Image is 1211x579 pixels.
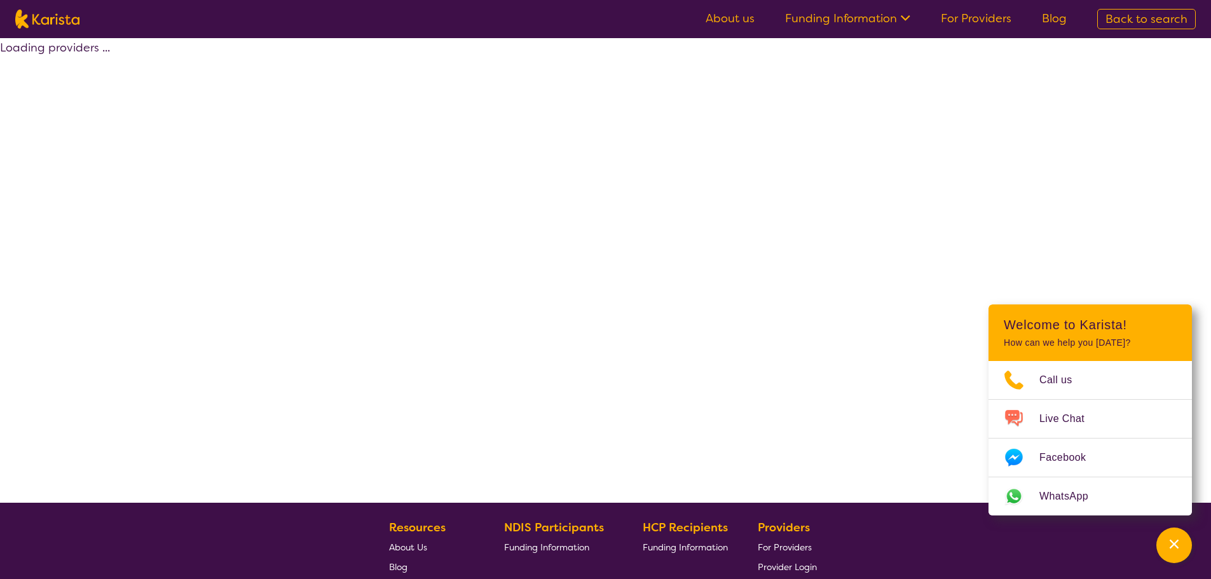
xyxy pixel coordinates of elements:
[389,557,474,576] a: Blog
[989,304,1192,515] div: Channel Menu
[504,520,604,535] b: NDIS Participants
[1097,9,1196,29] a: Back to search
[389,537,474,557] a: About Us
[1039,487,1104,506] span: WhatsApp
[758,557,817,576] a: Provider Login
[643,542,728,553] span: Funding Information
[504,542,589,553] span: Funding Information
[389,561,407,573] span: Blog
[758,520,810,535] b: Providers
[1004,317,1177,332] h2: Welcome to Karista!
[1042,11,1067,26] a: Blog
[706,11,755,26] a: About us
[785,11,910,26] a: Funding Information
[1156,528,1192,563] button: Channel Menu
[389,520,446,535] b: Resources
[1039,371,1088,390] span: Call us
[643,537,728,557] a: Funding Information
[989,477,1192,515] a: Web link opens in a new tab.
[1039,448,1101,467] span: Facebook
[941,11,1011,26] a: For Providers
[15,10,79,29] img: Karista logo
[1039,409,1100,428] span: Live Chat
[758,537,817,557] a: For Providers
[1105,11,1187,27] span: Back to search
[389,542,427,553] span: About Us
[643,520,728,535] b: HCP Recipients
[758,542,812,553] span: For Providers
[504,537,613,557] a: Funding Information
[1004,337,1177,348] p: How can we help you [DATE]?
[989,361,1192,515] ul: Choose channel
[758,561,817,573] span: Provider Login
